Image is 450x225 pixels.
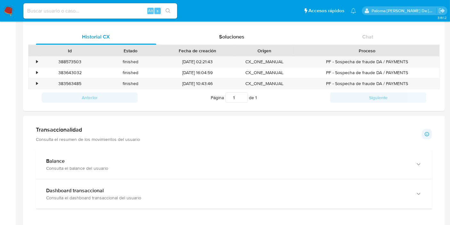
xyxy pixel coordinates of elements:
[256,94,257,101] span: 1
[362,33,373,40] span: Chat
[165,48,230,54] div: Fecha de creación
[295,78,439,89] div: PF - Sospecha de fraude DA / PAYMENTS
[40,56,100,67] div: 388573503
[105,48,156,54] div: Estado
[40,78,100,89] div: 383563485
[161,67,234,78] div: [DATE] 16:04:59
[42,92,138,103] button: Anterior
[330,92,426,103] button: Siguiente
[40,67,100,78] div: 383643032
[161,78,234,89] div: [DATE] 10:43:46
[234,67,295,78] div: CX_ONE_MANUAL
[36,81,38,87] div: •
[295,67,439,78] div: PF - Sospecha de fraude DA / PAYMENTS
[161,56,234,67] div: [DATE] 02:21:43
[234,56,295,67] div: CX_ONE_MANUAL
[44,48,96,54] div: Id
[157,8,159,14] span: s
[219,33,245,40] span: Soluciones
[372,8,437,14] p: paloma.falcondesoto@mercadolibre.cl
[82,33,110,40] span: Historial CX
[161,6,175,15] button: search-icon
[36,59,38,65] div: •
[23,7,177,15] input: Buscar usuario o caso...
[308,7,344,14] span: Accesos rápidos
[36,70,38,76] div: •
[351,8,356,13] a: Notificaciones
[438,15,447,20] span: 3.161.2
[438,7,445,14] a: Salir
[295,56,439,67] div: PF - Sospecha de fraude DA / PAYMENTS
[211,92,257,103] span: Página de
[100,78,161,89] div: finished
[239,48,290,54] div: Origen
[234,78,295,89] div: CX_ONE_MANUAL
[100,67,161,78] div: finished
[299,48,435,54] div: Proceso
[148,8,153,14] span: Alt
[100,56,161,67] div: finished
